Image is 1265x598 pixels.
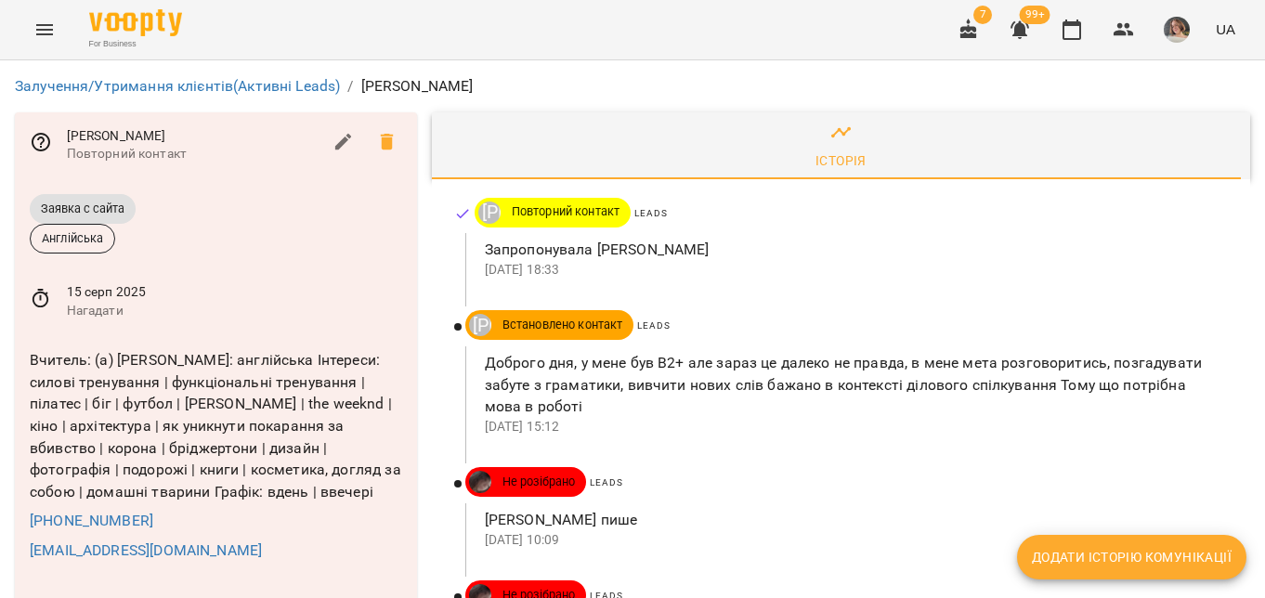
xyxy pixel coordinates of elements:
[469,471,491,493] img: Хоменко Анна Олександрівна
[465,314,491,336] a: Пахольчишин [PERSON_NAME]
[491,474,587,490] span: Не розібрано
[15,77,340,95] a: Залучення/Утримання клієнтів(Активні Leads)
[1020,6,1050,24] span: 99+
[89,38,182,50] span: For Business
[30,131,52,153] svg: Відповідальний співробітник не заданий
[634,208,667,218] span: Leads
[485,531,1220,550] p: [DATE] 10:09
[89,9,182,36] img: Voopty Logo
[485,352,1220,418] p: Доброго дня, у мене був В2+ але зараз це далеко не правда, в мене мета розговоритись, позгадувати...
[501,203,632,220] span: Повторний контакт
[1208,12,1243,46] button: UA
[1164,17,1190,43] img: 579a670a21908ba1ed2e248daec19a77.jpeg
[22,7,67,52] button: Menu
[1216,19,1235,39] span: UA
[67,302,402,320] span: Нагадати
[15,75,1250,97] nav: breadcrumb
[485,261,1220,279] p: [DATE] 18:33
[469,314,491,336] div: Пахольчишин Вікторія
[475,201,501,224] a: Пахольчишин [PERSON_NAME]
[491,317,634,333] span: Встановлено контакт
[30,512,153,529] a: [PHONE_NUMBER]
[590,477,622,487] span: Leads
[485,239,1220,261] p: Запропонувала [PERSON_NAME]
[31,229,114,247] span: Англійська
[1032,546,1232,568] span: Додати історію комунікації
[465,471,491,493] a: Хоменко Анна Олександрівна
[30,541,262,559] a: [EMAIL_ADDRESS][DOMAIN_NAME]
[637,320,670,331] span: Leads
[26,345,406,506] div: Вчитель: (а) [PERSON_NAME]: англійська Інтереси: силові тренування | функціональні тренування | п...
[347,75,353,97] li: /
[973,6,992,24] span: 7
[67,127,321,146] span: [PERSON_NAME]
[67,283,402,302] span: 15 серп 2025
[478,201,501,224] div: Пахольчишин Вікторія
[67,145,321,163] span: Повторний контакт
[1017,535,1246,579] button: Додати історію комунікації
[485,418,1220,436] p: [DATE] 15:12
[815,149,867,172] div: Історія
[361,75,474,97] p: [PERSON_NAME]
[30,201,136,216] span: Заявка с сайта
[485,509,1220,531] p: [PERSON_NAME] пише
